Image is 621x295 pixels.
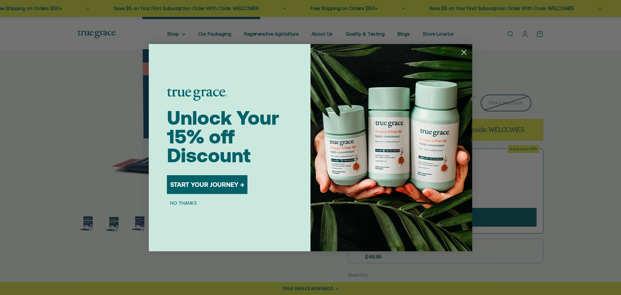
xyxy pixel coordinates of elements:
button: Close dialog [458,47,470,58]
img: logo placeholder [167,88,227,101]
span: Unlock Your 15% off Discount [167,107,279,166]
button: START YOUR JOURNEY → [167,175,247,194]
button: NO THANKS [167,199,200,207]
img: 098727d5-50f8-4f9b-9554-844bb8da1403.jpeg [310,44,472,251]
